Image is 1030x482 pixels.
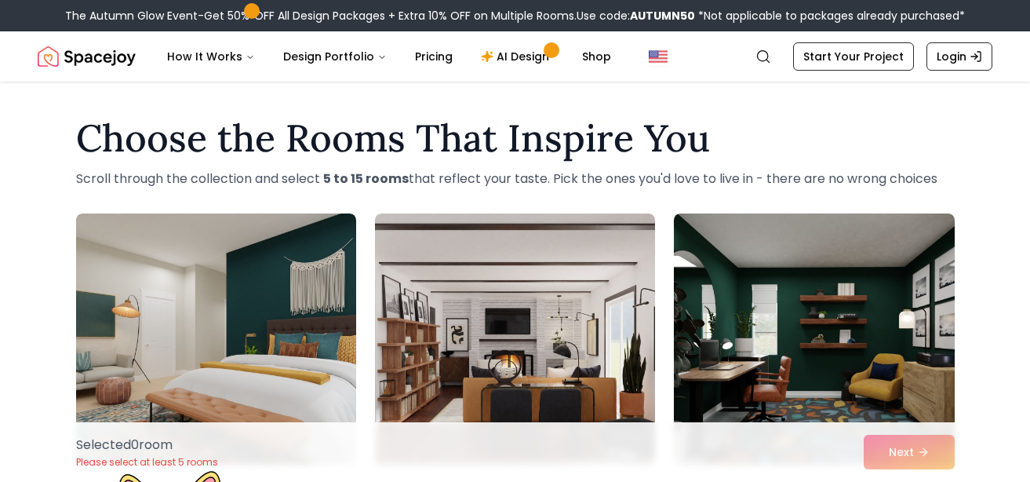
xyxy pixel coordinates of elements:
b: AUTUMN50 [630,8,695,24]
a: Shop [570,41,624,72]
img: Room room-3 [674,214,954,465]
button: Design Portfolio [271,41,399,72]
span: *Not applicable to packages already purchased* [695,8,965,24]
a: Login [926,42,992,71]
img: Room room-2 [375,214,655,465]
nav: Global [38,31,992,82]
img: United States [649,47,668,66]
img: Room room-1 [76,214,356,465]
h1: Choose the Rooms That Inspire You [76,119,955,157]
a: AI Design [468,41,566,72]
img: Spacejoy Logo [38,41,136,72]
button: How It Works [155,41,268,72]
strong: 5 to 15 rooms [323,170,409,188]
a: Start Your Project [793,42,914,71]
a: Spacejoy [38,41,136,72]
p: Scroll through the collection and select that reflect your taste. Pick the ones you'd love to liv... [76,170,955,188]
span: Use code: [577,8,695,24]
div: The Autumn Glow Event-Get 50% OFF All Design Packages + Extra 10% OFF on Multiple Rooms. [65,8,965,24]
p: Please select at least 5 rooms [76,456,218,469]
a: Pricing [402,41,465,72]
nav: Main [155,41,624,72]
p: Selected 0 room [76,436,218,455]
